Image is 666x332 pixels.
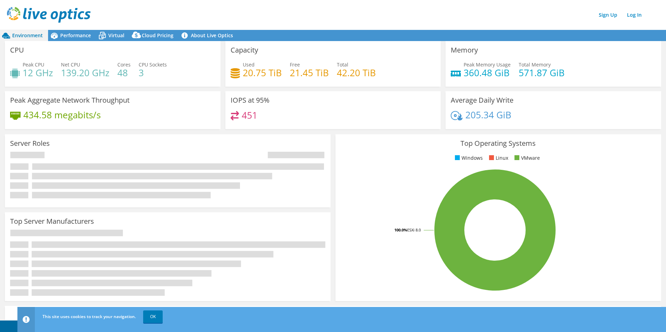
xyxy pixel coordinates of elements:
[61,61,80,68] span: Net CPU
[464,61,511,68] span: Peak Memory Usage
[139,69,167,77] h4: 3
[290,69,329,77] h4: 21.45 TiB
[487,154,508,162] li: Linux
[231,96,270,104] h3: IOPS at 95%
[464,69,511,77] h4: 360.48 GiB
[519,61,551,68] span: Total Memory
[341,140,656,147] h3: Top Operating Systems
[519,69,565,77] h4: 571.87 GiB
[451,96,513,104] h3: Average Daily Write
[142,32,173,39] span: Cloud Pricing
[143,310,163,323] a: OK
[10,218,94,225] h3: Top Server Manufacturers
[7,7,91,23] img: live_optics_svg.svg
[108,32,124,39] span: Virtual
[290,61,300,68] span: Free
[10,46,24,54] h3: CPU
[242,111,257,119] h4: 451
[61,69,109,77] h4: 139.20 GHz
[10,140,50,147] h3: Server Roles
[23,61,44,68] span: Peak CPU
[23,69,53,77] h4: 12 GHz
[60,32,91,39] span: Performance
[453,154,483,162] li: Windows
[23,111,101,119] h4: 434.58 megabits/s
[513,154,540,162] li: VMware
[12,32,43,39] span: Environment
[337,61,348,68] span: Total
[243,69,282,77] h4: 20.75 TiB
[624,10,645,20] a: Log In
[139,61,167,68] span: CPU Sockets
[407,227,421,232] tspan: ESXi 8.0
[451,46,478,54] h3: Memory
[231,46,258,54] h3: Capacity
[465,111,511,119] h4: 205.34 GiB
[394,227,407,232] tspan: 100.0%
[10,96,130,104] h3: Peak Aggregate Network Throughput
[243,61,255,68] span: Used
[117,61,131,68] span: Cores
[595,10,621,20] a: Sign Up
[337,69,376,77] h4: 42.20 TiB
[117,69,131,77] h4: 48
[42,314,136,319] span: This site uses cookies to track your navigation.
[179,30,238,41] a: About Live Optics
